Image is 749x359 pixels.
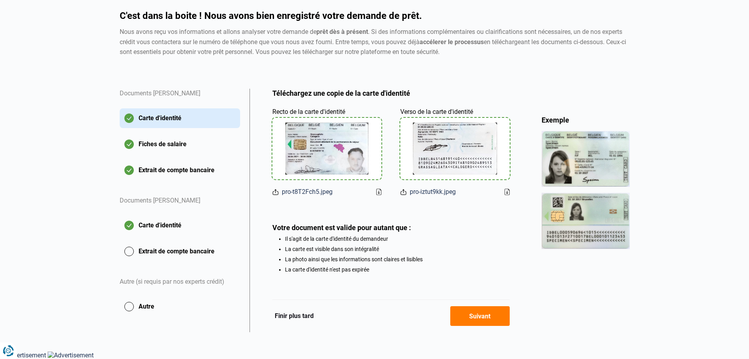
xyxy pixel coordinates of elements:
[282,187,333,197] span: pro-t8T2Fch5.jpeg
[285,266,510,273] li: La carte d'identité n'est pas expirée
[450,306,510,326] button: Suivant
[316,28,368,35] strong: prêt dès à présent
[272,311,316,321] button: Finir plus tard
[505,189,510,195] a: Download
[413,123,497,175] img: idCard2File
[285,256,510,262] li: La photo ainsi que les informations sont claires et lisibles
[376,189,381,195] a: Download
[420,38,484,46] strong: accélerer le processus
[120,242,240,261] button: Extrait de compte bancaire
[285,236,510,242] li: Il s'agit de la carte d'identité du demandeur
[120,297,240,316] button: Autre
[272,89,510,98] h2: Téléchargez une copie de la carte d'identité
[285,123,368,175] img: idCard1File
[272,223,510,232] div: Votre document est valide pour autant que :
[120,160,240,180] button: Extrait de compte bancaire
[542,131,630,249] img: idCard
[120,134,240,154] button: Fiches de salaire
[120,216,240,235] button: Carte d'identité
[400,107,473,117] label: Verso de la carte d'identité
[285,246,510,252] li: La carte est visible dans son intégralité
[410,187,456,197] span: pro-iztut9kk.jpeg
[120,186,240,216] div: Documents [PERSON_NAME]
[120,27,630,57] div: Nous avons reçu vos informations et allons analyser votre demande de . Si des informations complé...
[120,108,240,128] button: Carte d'identité
[120,89,240,108] div: Documents [PERSON_NAME]
[48,352,94,359] img: Advertisement
[272,107,345,117] label: Recto de la carte d'identité
[542,115,630,125] div: Exemple
[120,11,630,20] h1: C'est dans la boite ! Nous avons bien enregistré votre demande de prêt.
[120,268,240,297] div: Autre (si requis par nos experts crédit)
